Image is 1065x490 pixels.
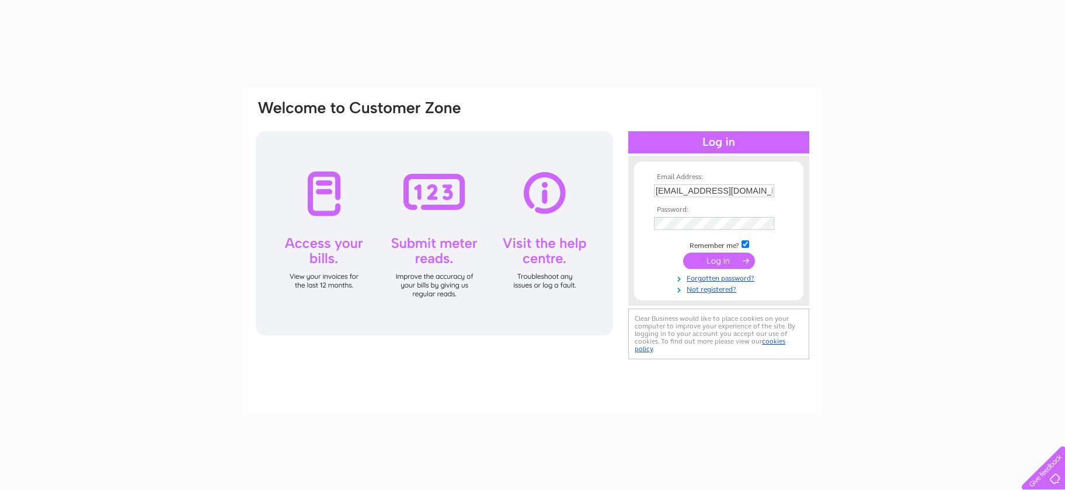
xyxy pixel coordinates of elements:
[651,173,786,181] th: Email Address:
[654,283,786,294] a: Not registered?
[654,272,786,283] a: Forgotten password?
[628,309,809,359] div: Clear Business would like to place cookies on your computer to improve your experience of the sit...
[651,239,786,250] td: Remember me?
[635,337,785,353] a: cookies policy
[683,253,755,269] input: Submit
[651,206,786,214] th: Password:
